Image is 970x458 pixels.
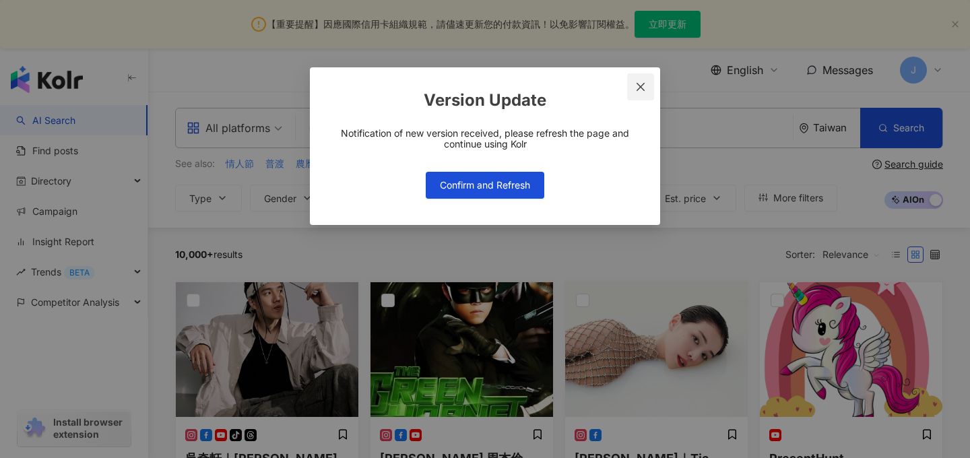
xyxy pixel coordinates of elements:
span: close [635,81,646,92]
button: Confirm and Refresh [426,172,544,199]
span: Notification of new version received, please refresh the page and continue using Kolr [331,128,639,150]
div: Version Update [331,89,639,112]
button: Close [627,73,654,100]
span: Confirm and Refresh [440,180,530,191]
